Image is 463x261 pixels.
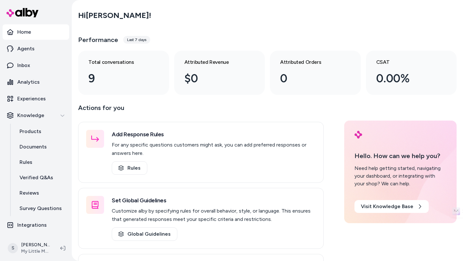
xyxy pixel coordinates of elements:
[21,248,50,255] span: My Little Magic Shop
[3,74,69,90] a: Analytics
[3,41,69,56] a: Agents
[112,196,316,205] h3: Set Global Guidelines
[17,221,47,229] p: Integrations
[354,164,446,188] div: Need help getting started, navigating your dashboard, or integrating with your shop? We can help.
[17,62,30,69] p: Inbox
[17,95,46,103] p: Experiences
[13,139,69,155] a: Documents
[112,130,316,139] h3: Add Response Rules
[17,112,44,119] p: Knowledge
[3,24,69,40] a: Home
[20,128,41,135] p: Products
[280,70,340,87] div: 0
[366,51,457,95] a: CSAT 0.00%
[13,155,69,170] a: Rules
[78,11,151,20] h2: Hi [PERSON_NAME] !
[354,200,429,213] a: Visit Knowledge Base
[376,58,436,66] h3: CSAT
[20,189,39,197] p: Reviews
[354,151,446,161] p: Hello. How can we help you?
[112,227,177,241] a: Global Guidelines
[17,28,31,36] p: Home
[280,58,340,66] h3: Attributed Orders
[78,35,118,44] h3: Performance
[184,58,245,66] h3: Attributed Revenue
[13,124,69,139] a: Products
[3,108,69,123] button: Knowledge
[4,238,55,258] button: S[PERSON_NAME]My Little Magic Shop
[20,205,62,212] p: Survey Questions
[6,8,38,17] img: alby Logo
[112,141,316,157] p: For any specific questions customers might ask, you can add preferred responses or answers here.
[270,51,361,95] a: Attributed Orders 0
[88,70,149,87] div: 9
[20,174,53,181] p: Verified Q&As
[13,170,69,185] a: Verified Q&As
[123,36,150,44] div: Last 7 days
[3,58,69,73] a: Inbox
[88,58,149,66] h3: Total conversations
[376,70,436,87] div: 0.00%
[112,207,316,223] p: Customize alby by specifying rules for overall behavior, style, or language. This ensures that ge...
[354,131,362,139] img: alby Logo
[20,158,32,166] p: Rules
[20,143,47,151] p: Documents
[21,242,50,248] p: [PERSON_NAME]
[112,161,147,175] a: Rules
[8,243,18,253] span: S
[17,45,35,53] p: Agents
[78,51,169,95] a: Total conversations 9
[78,103,324,118] p: Actions for you
[13,201,69,216] a: Survey Questions
[3,217,69,233] a: Integrations
[17,78,40,86] p: Analytics
[13,185,69,201] a: Reviews
[184,70,245,87] div: $0
[174,51,265,95] a: Attributed Revenue $0
[3,91,69,106] a: Experiences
